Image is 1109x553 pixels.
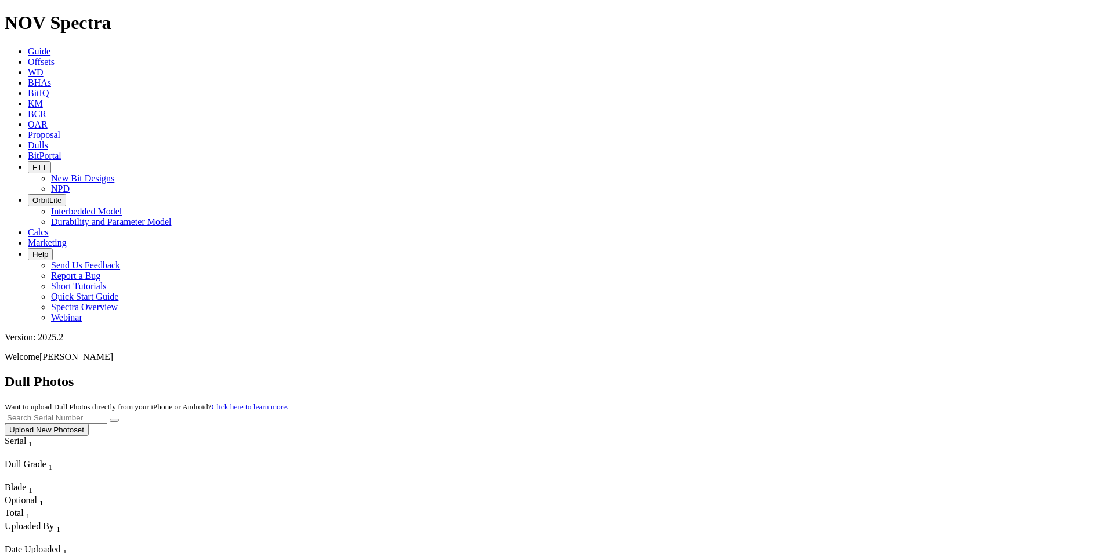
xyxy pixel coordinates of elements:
a: Click here to learn more. [212,402,289,411]
span: Sort None [26,508,30,518]
span: Serial [5,436,26,446]
span: OrbitLite [32,196,61,205]
div: Total Sort None [5,508,45,521]
sub: 1 [26,512,30,521]
div: Sort None [5,459,86,482]
a: OAR [28,119,48,129]
sub: 1 [28,486,32,494]
div: Sort None [5,495,45,508]
a: Dulls [28,140,48,150]
div: Serial Sort None [5,436,54,449]
div: Uploaded By Sort None [5,521,114,534]
a: Short Tutorials [51,281,107,291]
p: Welcome [5,352,1104,362]
button: Help [28,248,53,260]
a: Durability and Parameter Model [51,217,172,227]
span: Dull Grade [5,459,46,469]
small: Want to upload Dull Photos directly from your iPhone or Android? [5,402,288,411]
div: Optional Sort None [5,495,45,508]
a: KM [28,99,43,108]
button: Upload New Photoset [5,424,89,436]
span: Sort None [28,482,32,492]
sub: 1 [28,439,32,448]
a: Report a Bug [51,271,100,281]
a: Send Us Feedback [51,260,120,270]
div: Sort None [5,508,45,521]
h1: NOV Spectra [5,12,1104,34]
div: Sort None [5,521,114,544]
sub: 1 [39,499,44,507]
a: Quick Start Guide [51,292,118,301]
a: BCR [28,109,46,119]
div: Column Menu [5,449,54,459]
a: Interbedded Model [51,206,122,216]
a: New Bit Designs [51,173,114,183]
span: Total [5,508,24,518]
a: Calcs [28,227,49,237]
span: Optional [5,495,37,505]
span: Uploaded By [5,521,54,531]
sub: 1 [49,463,53,471]
button: FTT [28,161,51,173]
h2: Dull Photos [5,374,1104,390]
a: Guide [28,46,50,56]
input: Search Serial Number [5,412,107,424]
div: Column Menu [5,534,114,544]
span: Sort None [56,521,60,531]
span: FTT [32,163,46,172]
a: WD [28,67,44,77]
sub: 1 [56,525,60,533]
div: Dull Grade Sort None [5,459,86,472]
div: Blade Sort None [5,482,45,495]
a: NPD [51,184,70,194]
span: Help [32,250,48,259]
div: Version: 2025.2 [5,332,1104,343]
a: Marketing [28,238,67,248]
div: Sort None [5,436,54,459]
a: Proposal [28,130,60,140]
a: Spectra Overview [51,302,118,312]
span: Sort None [28,436,32,446]
a: BitIQ [28,88,49,98]
span: Blade [5,482,26,492]
button: OrbitLite [28,194,66,206]
a: BitPortal [28,151,61,161]
span: Sort None [39,495,44,505]
a: Webinar [51,312,82,322]
div: Column Menu [5,472,86,482]
div: Sort None [5,482,45,495]
a: Offsets [28,57,55,67]
a: BHAs [28,78,51,88]
span: Sort None [49,459,53,469]
span: [PERSON_NAME] [39,352,113,362]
